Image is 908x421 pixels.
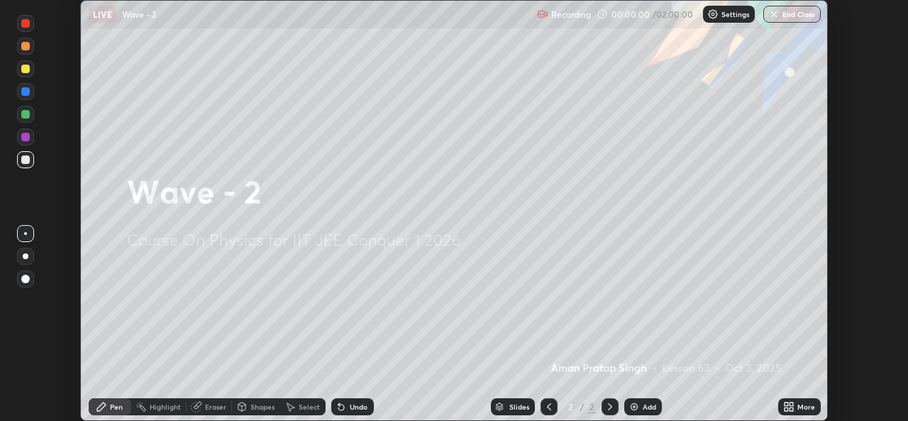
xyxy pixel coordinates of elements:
[563,403,577,411] div: 2
[150,403,181,410] div: Highlight
[763,6,821,23] button: End Class
[250,403,275,410] div: Shapes
[707,9,719,20] img: class-settings-icons
[509,403,529,410] div: Slides
[93,9,112,20] p: LIVE
[721,11,749,18] p: Settings
[110,403,123,410] div: Pen
[768,9,780,20] img: end-class-cross
[580,403,585,411] div: /
[122,9,156,20] p: Wave - 2
[643,403,656,410] div: Add
[537,9,548,20] img: recording.375f2c34.svg
[551,9,591,20] p: Recording
[350,403,367,410] div: Undo
[299,403,320,410] div: Select
[629,401,640,412] img: add-slide-button
[205,403,226,410] div: Eraser
[797,403,815,410] div: More
[587,400,596,413] div: 2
